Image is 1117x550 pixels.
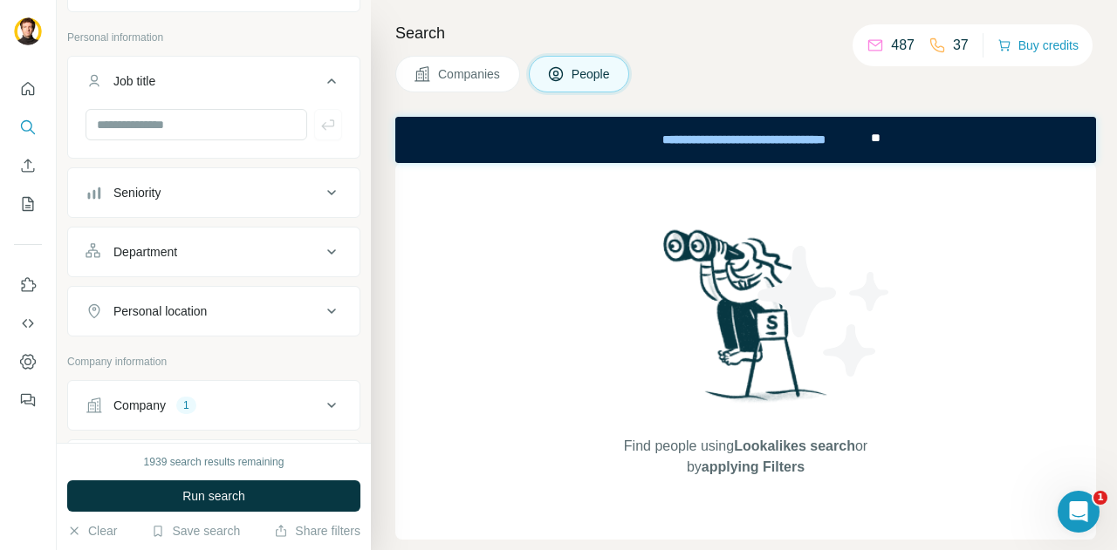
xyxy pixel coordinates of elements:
div: Company [113,397,166,414]
button: Enrich CSV [14,150,42,181]
span: Companies [438,65,502,83]
button: Seniority [68,172,360,214]
div: 1939 search results remaining [144,454,284,470]
span: 1 [1093,491,1107,505]
div: Job title [113,72,155,90]
button: Quick start [14,73,42,105]
button: Department [68,231,360,273]
span: Run search [182,487,245,505]
p: Personal information [67,30,360,45]
button: Personal location [68,290,360,332]
button: Feedback [14,384,42,416]
button: Use Surfe API [14,308,42,339]
iframe: Banner [395,117,1096,163]
button: Dashboard [14,346,42,377]
button: Company1 [68,384,360,426]
div: Department [113,243,177,261]
button: My lists [14,188,42,220]
button: Use Surfe on LinkedIn [14,269,42,301]
iframe: Intercom live chat [1058,491,1100,533]
div: Personal location [113,302,207,320]
p: 37 [953,35,969,56]
p: 487 [891,35,915,56]
button: Buy credits [997,33,1079,58]
span: applying Filters [702,459,805,474]
p: Company information [67,354,360,370]
span: Find people using or by [606,436,885,478]
button: Share filters [274,522,360,540]
button: Clear [67,522,117,540]
img: Avatar [14,17,42,45]
div: Seniority [113,184,161,201]
button: Save search [151,522,240,540]
h4: Search [395,21,1096,45]
button: Search [14,112,42,143]
div: 1 [176,397,196,413]
span: Lookalikes search [734,438,855,453]
img: Surfe Illustration - Stars [746,233,903,390]
button: Job title [68,60,360,109]
button: Run search [67,480,360,512]
span: People [572,65,612,83]
img: Surfe Illustration - Woman searching with binoculars [655,225,837,419]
